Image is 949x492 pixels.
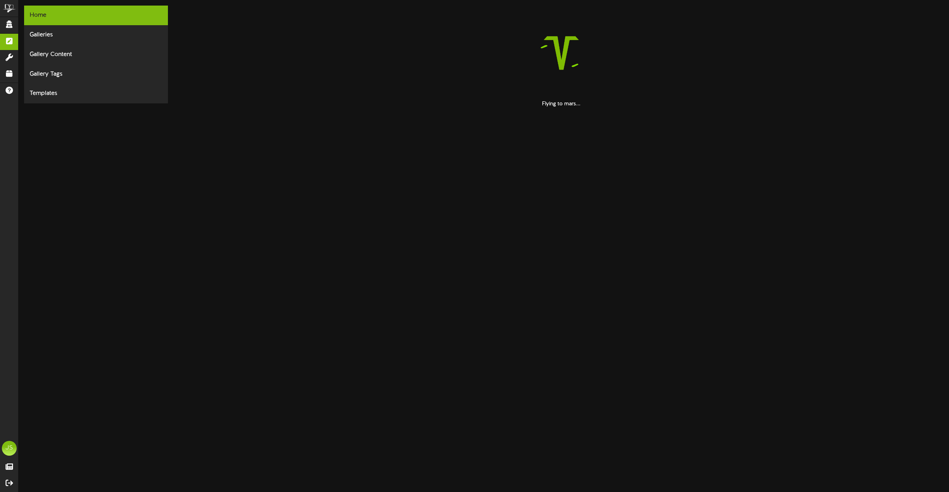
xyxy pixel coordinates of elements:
[24,84,168,103] div: Templates
[542,101,581,107] strong: Flying to mars...
[2,441,17,456] div: JS
[24,45,168,64] div: Gallery Content
[24,64,168,84] div: Gallery Tags
[24,25,168,45] div: Galleries
[514,6,609,100] img: loading-spinner-5.png
[24,6,168,25] div: Home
